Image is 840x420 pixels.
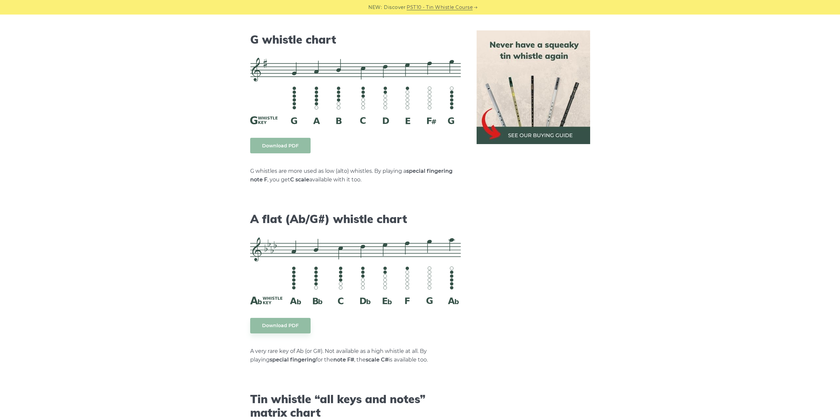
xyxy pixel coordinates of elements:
[333,357,354,363] strong: note F#
[250,212,461,226] h2: A flat (Ab/G#) whistle chart
[290,176,309,183] strong: C scale
[250,393,461,420] h2: Tin whistle “all keys and notes” matrix chart
[250,318,311,333] a: Download PDF
[250,58,461,125] img: G Whistle Fingering Chart And Notes
[250,347,461,364] p: A very rare key of Ab (or G#). Not available as a high whistle at all. By playing for the , the i...
[250,33,461,47] h2: G whistle chart
[250,168,453,183] strong: special fingering note F
[384,4,406,11] span: Discover
[368,4,382,11] span: NEW:
[250,237,461,304] img: A flat (Ab) Whistle Fingering Chart And Notes
[270,357,316,363] strong: special fingering
[250,138,311,153] a: Download PDF
[250,167,461,184] p: G whistles are more used as low (alto) whistles. By playing a , you get available with it too.
[407,4,473,11] a: PST10 - Tin Whistle Course
[477,30,590,144] img: tin whistle buying guide
[366,357,388,363] strong: scale C#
